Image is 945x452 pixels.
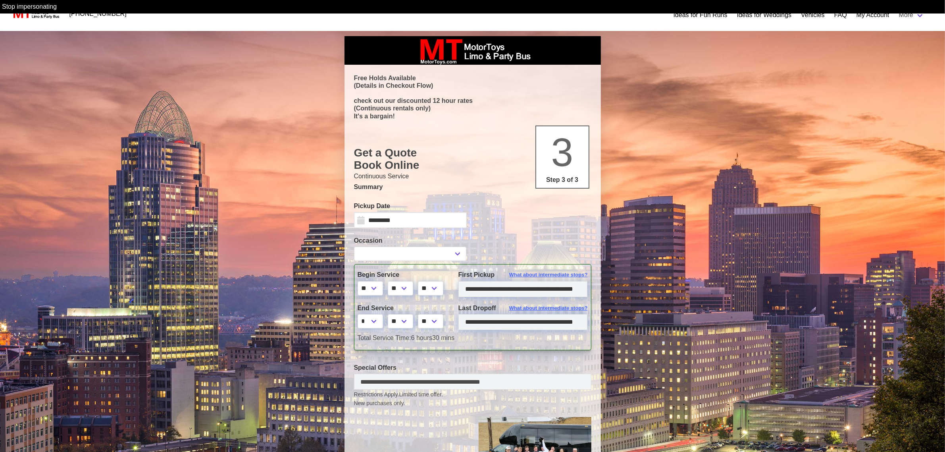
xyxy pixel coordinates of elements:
[894,7,929,23] a: More
[801,10,825,20] a: Vehicles
[539,175,585,185] p: Step 3 of 3
[509,271,588,279] span: What about intermediate stops?
[354,363,591,373] label: Special Offers
[834,10,847,20] a: FAQ
[354,201,467,211] label: Pickup Date
[354,391,591,408] small: Restrictions Apply.
[509,304,588,312] span: What about intermediate stops?
[354,182,591,192] p: Summary
[354,74,591,82] p: Free Holds Available
[432,334,454,341] span: 30 mins
[354,97,591,104] p: check out our discounted 12 hour rates
[551,130,574,174] span: 3
[358,334,411,341] span: Total Service Time:
[399,390,443,399] span: Limited time offer.
[413,36,532,65] img: box_logo_brand.jpeg
[354,399,591,408] span: New purchases only.
[856,10,889,20] a: My Account
[458,271,495,278] span: First Pickup
[354,236,467,245] label: Occasion
[2,3,57,10] a: Stop impersonating
[354,172,591,181] p: Continuous Service
[11,8,60,19] img: MotorToys Logo
[358,270,447,280] label: Begin Service
[358,303,447,313] label: End Service
[352,333,594,343] div: 6 hours
[354,82,591,89] p: (Details in Checkout Flow)
[354,104,591,112] p: (Continuous rentals only)
[458,305,496,311] span: Last Dropoff
[737,10,792,20] a: Ideas for Weddings
[354,147,591,172] h1: Get a Quote Book Online
[354,112,591,120] p: It's a bargain!
[65,6,131,22] a: [PHONE_NUMBER]
[674,10,728,20] a: Ideas for Fun Runs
